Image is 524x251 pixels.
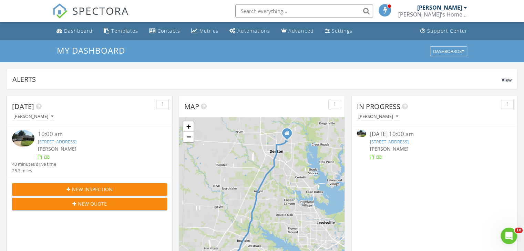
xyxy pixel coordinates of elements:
[357,102,400,111] span: In Progress
[38,130,154,139] div: 10:00 am
[12,183,167,196] button: New Inspection
[54,25,95,37] a: Dashboard
[288,28,314,34] div: Advanced
[13,114,53,119] div: [PERSON_NAME]
[12,102,34,111] span: [DATE]
[101,25,141,37] a: Templates
[52,9,129,24] a: SPECTORA
[370,145,408,152] span: [PERSON_NAME]
[515,228,523,233] span: 10
[433,49,464,54] div: Dashboards
[287,133,291,137] div: 2227 Foxcroft Circle, Denton TX 76209
[38,139,76,145] a: [STREET_ADDRESS]
[72,3,129,18] span: SPECTORA
[235,4,373,18] input: Search everything...
[398,11,467,18] div: Brownie's Home Inspections LLC
[370,139,408,145] a: [STREET_ADDRESS]
[146,25,183,37] a: Contacts
[502,77,512,83] span: View
[199,28,218,34] div: Metrics
[12,75,502,84] div: Alerts
[12,130,167,174] a: 10:00 am [STREET_ADDRESS] [PERSON_NAME] 40 minutes drive time 25.3 miles
[430,46,467,56] button: Dashboards
[12,198,167,210] button: New Quote
[322,25,355,37] a: Settings
[57,45,125,56] span: My Dashboard
[357,130,366,137] img: 9356673%2Fcover_photos%2FjIRECL3SgdKKS5CVwBgJ%2Fsmall.jpg
[357,130,512,161] a: [DATE] 10:00 am [STREET_ADDRESS] [PERSON_NAME]
[12,112,55,121] button: [PERSON_NAME]
[418,25,470,37] a: Support Center
[64,28,93,34] div: Dashboard
[278,25,317,37] a: Advanced
[501,228,517,244] iframe: Intercom live chat
[52,3,68,19] img: The Best Home Inspection Software - Spectora
[332,28,352,34] div: Settings
[72,186,113,193] span: New Inspection
[38,145,76,152] span: [PERSON_NAME]
[358,114,398,119] div: [PERSON_NAME]
[12,161,56,167] div: 40 minutes drive time
[417,4,462,11] div: [PERSON_NAME]
[183,132,194,142] a: Zoom out
[427,28,468,34] div: Support Center
[188,25,221,37] a: Metrics
[184,102,199,111] span: Map
[357,112,400,121] button: [PERSON_NAME]
[237,28,270,34] div: Automations
[12,130,34,147] img: 9356673%2Fcover_photos%2FjIRECL3SgdKKS5CVwBgJ%2Fsmall.jpg
[111,28,138,34] div: Templates
[78,200,107,207] span: New Quote
[12,167,56,174] div: 25.3 miles
[183,121,194,132] a: Zoom in
[157,28,180,34] div: Contacts
[370,130,499,139] div: [DATE] 10:00 am
[227,25,273,37] a: Automations (Basic)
